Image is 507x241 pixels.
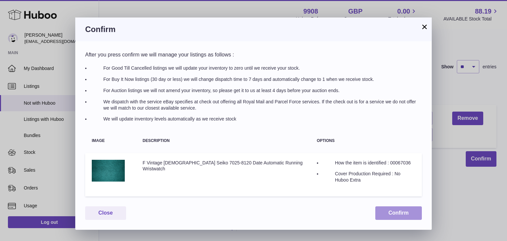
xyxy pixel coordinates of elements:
[90,99,422,111] li: We dispatch with the service eBay specifies at check out offering all Royal Mail and Parcel Force...
[92,160,125,182] img: $_57.JPG
[90,65,422,71] li: For Good Till Cancelled listings we will update your inventory to zero until we receive your stock.
[85,51,422,58] p: After you press confirm we will manage your listings as follows :
[375,206,422,220] button: Confirm
[90,76,422,83] li: For Buy It Now listings (30 day or less) we will change dispatch time to 7 days and automatically...
[310,132,422,150] th: Options
[85,206,126,220] button: Close
[136,132,310,150] th: Description
[90,116,422,122] li: We will update inventory levels automatically as we receive stock
[90,87,422,94] li: For Auction listings we will not amend your inventory, so please get it to us at least 4 days bef...
[85,132,136,150] th: Image
[322,160,415,166] li: How the item is identified : 00067036
[136,153,310,197] td: F Vintage [DEMOGRAPHIC_DATA] Seiko 7025-8120 Date Automatic Running Wristwatch
[421,23,428,31] button: ×
[85,24,422,35] h3: Confirm
[322,171,415,183] li: Cover Production Required : No Huboo Extra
